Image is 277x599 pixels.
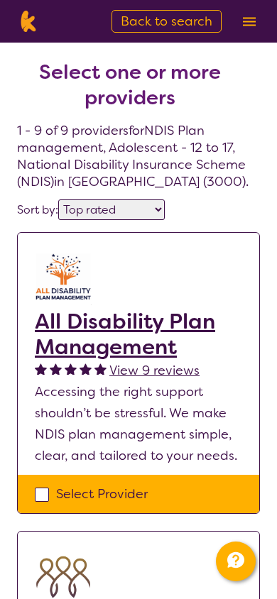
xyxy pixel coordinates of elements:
[35,250,92,305] img: at5vqv0lot2lggohlylh.jpg
[35,381,242,466] p: Accessing the right support shouldn’t be stressful. We make NDIS plan management simple, clear, a...
[109,360,200,381] a: View 9 reviews
[65,363,77,375] img: fullstar
[17,11,39,32] img: Karista logo
[121,13,212,30] span: Back to search
[216,542,256,581] button: Channel Menu
[243,17,256,26] img: menu
[35,363,47,375] img: fullstar
[17,60,243,111] h2: Select one or more providers
[17,202,58,217] label: Sort by:
[17,26,260,190] h4: 1 - 9 of 9 providers for NDIS Plan management , Adolescent - 12 to 17 , National Disability Insur...
[94,363,107,375] img: fullstar
[109,362,200,379] span: View 9 reviews
[80,363,92,375] img: fullstar
[35,309,242,360] a: All Disability Plan Management
[50,363,62,375] img: fullstar
[112,10,222,33] a: Back to search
